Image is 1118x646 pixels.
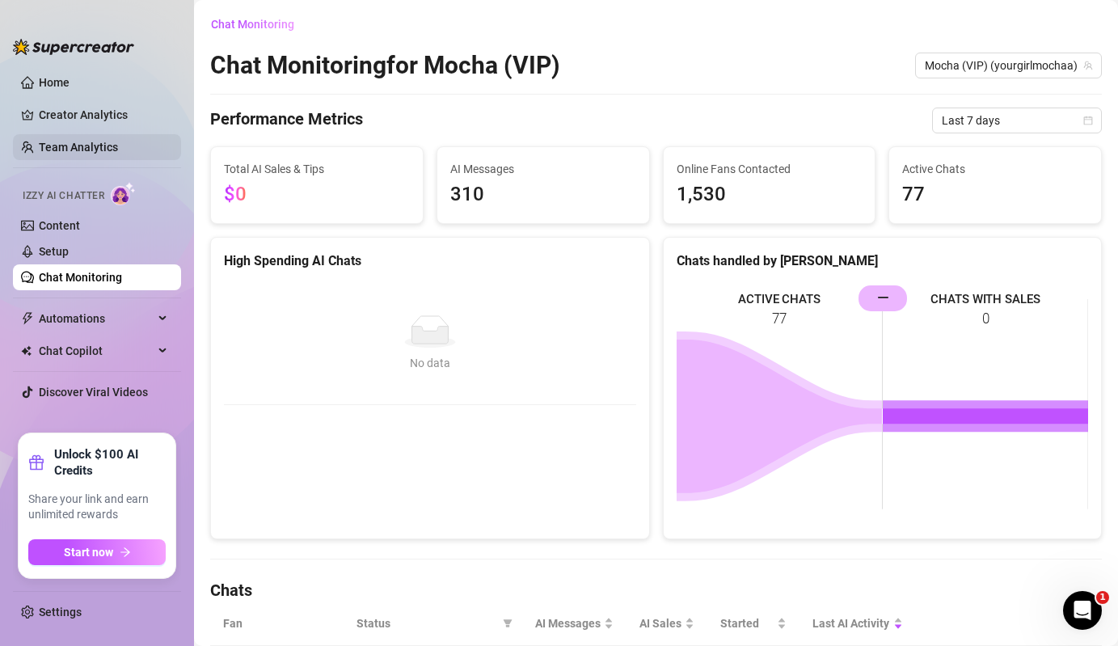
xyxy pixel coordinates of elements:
th: Fan [210,602,344,646]
span: 77 [902,179,1088,210]
img: logo-BBDzfeDw.svg [13,39,134,55]
a: Settings [39,606,82,619]
span: Last AI Activity [812,614,889,632]
span: arrow-right [120,547,131,558]
span: calendar [1083,116,1093,125]
span: Active Chats [902,160,1088,178]
a: Chat Monitoring [39,271,122,284]
span: thunderbolt [21,312,34,325]
span: Mocha (VIP) (yourgirlmochaa) [925,53,1092,78]
span: Last 7 days [942,108,1092,133]
span: 1 [1096,591,1109,604]
span: $0 [224,183,247,205]
a: Creator Analytics [39,102,168,128]
strong: Unlock $100 AI Credits [54,446,166,479]
span: Start now [64,546,113,559]
h4: Performance Metrics [210,108,363,133]
span: Status [356,614,496,632]
span: AI Sales [639,614,681,632]
span: AI Messages [450,160,636,178]
span: team [1083,61,1093,70]
a: Content [39,219,80,232]
a: Team Analytics [39,141,118,154]
span: Automations [39,306,154,331]
th: Started [707,602,799,646]
a: Setup [39,245,69,258]
span: Online Fans Contacted [677,160,863,178]
span: Chat Monitoring [211,18,294,31]
span: Started [720,614,774,632]
div: Chats handled by [PERSON_NAME] [677,251,1089,271]
th: Last AI Activity [799,602,915,646]
a: Discover Viral Videos [39,386,148,399]
span: filter [503,619,513,628]
span: 1,530 [677,179,863,210]
span: AI Messages [535,614,601,632]
h2: Chat Monitoring for Mocha (VIP) [210,50,560,81]
img: Chat Copilot [21,345,32,357]
th: AI Sales [627,602,707,646]
div: High Spending AI Chats [224,251,636,271]
img: AI Chatter [111,182,136,205]
span: Total AI Sales & Tips [224,160,410,178]
span: Chat Copilot [39,338,154,364]
span: Share your link and earn unlimited rewards [28,492,166,523]
h4: Chats [210,579,1102,602]
iframe: Intercom live chat [1063,591,1102,630]
span: 310 [450,179,636,210]
a: Home [39,76,70,89]
span: Izzy AI Chatter [23,188,104,204]
button: Chat Monitoring [210,11,307,37]
button: Start nowarrow-right [28,539,166,565]
div: No data [240,354,620,372]
span: filter [500,611,516,635]
th: AI Messages [522,602,627,646]
span: gift [28,454,44,471]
